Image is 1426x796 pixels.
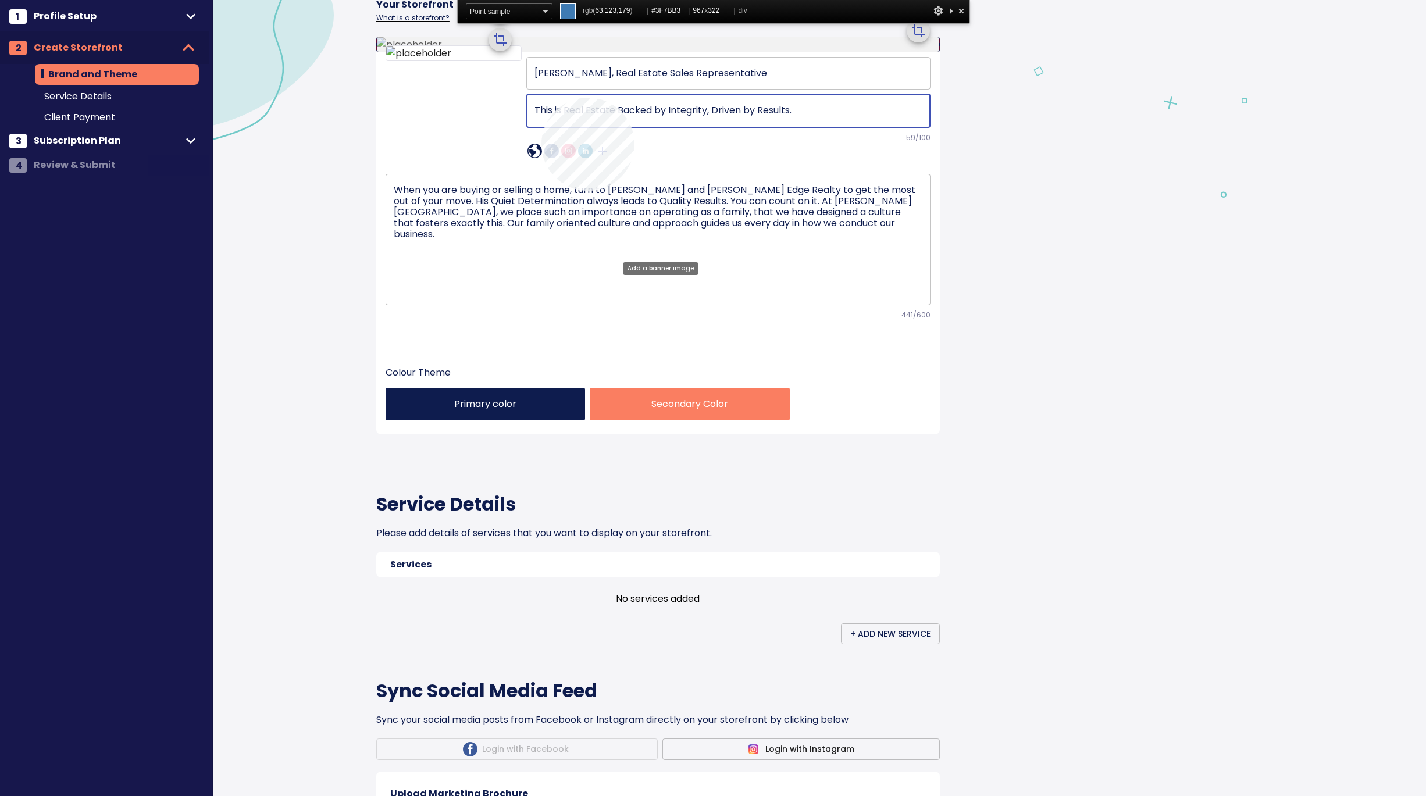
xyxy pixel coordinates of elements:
span: 2 [16,41,22,55]
span: crop picture [594,142,611,160]
textarea: This is Real Estate Backed by Integrity, Driven by Results. [534,105,922,117]
span: #3F7BB3 [651,3,685,18]
h4: Service Details [376,492,940,516]
p: Please add details of services that you want to display on your storefront. [376,526,940,540]
span: Login with Instagram [672,742,930,756]
span: 179 [618,6,630,15]
p: 441 /600 [901,310,931,320]
div: Brand and Theme [35,64,199,85]
span: Service Details [44,90,190,103]
p: Sync your social media posts from Facebook or Instagram directly on your storefront by clicking b... [376,713,940,727]
img: Instagram-Logo.svg [746,742,761,756]
span: 1 [16,9,19,24]
span: Client Payment [44,110,190,124]
span: 3 [16,134,22,148]
textarea: When you are buying or selling a home, turn to [PERSON_NAME] and [PERSON_NAME] Edge Realty to get... [394,184,922,294]
a: facebook [544,144,559,158]
img: placeholder [386,46,521,60]
button: edit [489,28,512,51]
span: crop picture [904,17,932,45]
a: What is a storefront? [376,13,450,23]
p: Colour Theme [386,366,451,380]
a: linkedin [578,144,593,158]
span: + Add New Service [850,627,931,641]
p: Primary color [395,397,576,411]
h4: Sync Social Media Feed [376,679,940,702]
h6: Services [390,556,432,573]
span: x [693,3,730,18]
span: 123 [605,6,616,15]
span: 63 [595,6,603,15]
button: Login with Instagram [662,738,939,760]
a: instagram [561,144,576,158]
span: Brand and Theme [44,66,190,83]
p: No services added [376,592,940,606]
div: Service Details [35,87,199,106]
span: crop picture [486,26,514,53]
div: Collapse This Panel [946,3,956,18]
p: 59 /100 [906,133,931,142]
span: Subscription Plan [34,133,181,149]
span: | [733,6,735,15]
p: Secondary Color [599,397,780,411]
input: Storefront Name [526,57,931,90]
button: edit [907,19,930,42]
button: + Add New Service [841,623,940,645]
span: 322 [708,6,719,15]
span: | [688,6,690,15]
span: rgb( , , ) [583,3,644,18]
span: Profile Setup [34,8,181,24]
span: | [647,6,648,15]
span: Create Storefront [34,40,177,56]
div: Options [932,3,944,18]
div: Close and Stop Picking [956,3,967,18]
div: Client Payment [35,108,199,127]
span: 967 [693,6,704,15]
span: div [738,3,747,18]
